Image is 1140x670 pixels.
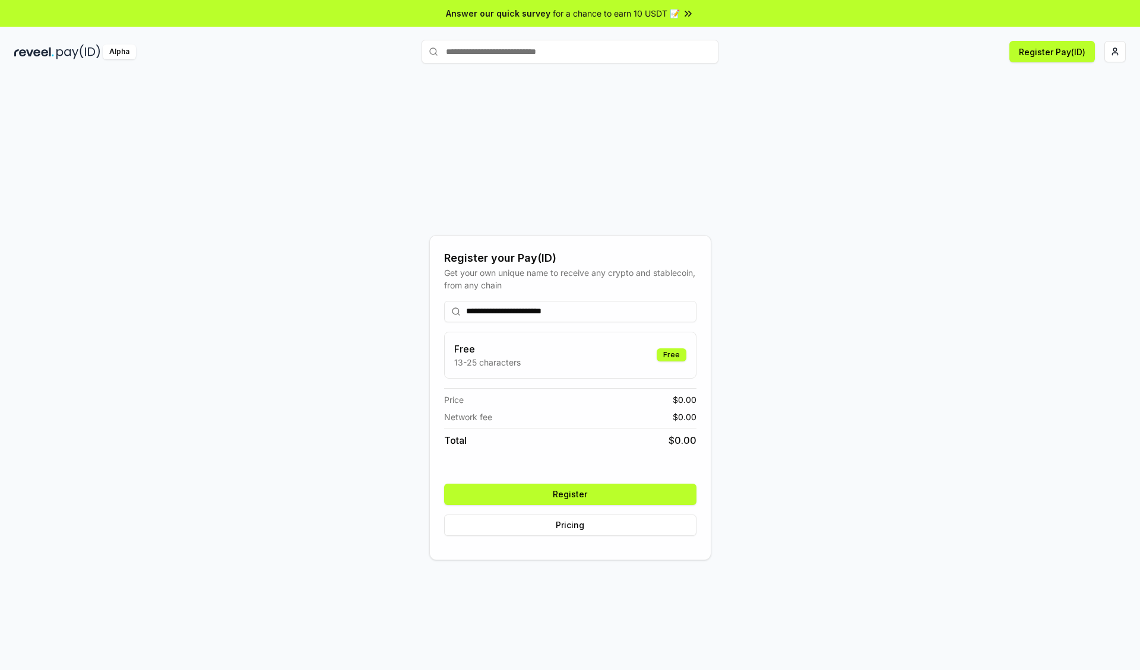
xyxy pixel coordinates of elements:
[454,342,521,356] h3: Free
[446,7,550,20] span: Answer our quick survey
[56,45,100,59] img: pay_id
[444,266,696,291] div: Get your own unique name to receive any crypto and stablecoin, from any chain
[553,7,680,20] span: for a chance to earn 10 USDT 📝
[673,393,696,406] span: $ 0.00
[444,515,696,536] button: Pricing
[444,484,696,505] button: Register
[673,411,696,423] span: $ 0.00
[669,433,696,447] span: $ 0.00
[103,45,136,59] div: Alpha
[444,433,467,447] span: Total
[657,348,686,361] div: Free
[444,393,464,406] span: Price
[1009,41,1095,62] button: Register Pay(ID)
[454,356,521,369] p: 13-25 characters
[14,45,54,59] img: reveel_dark
[444,411,492,423] span: Network fee
[444,250,696,266] div: Register your Pay(ID)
